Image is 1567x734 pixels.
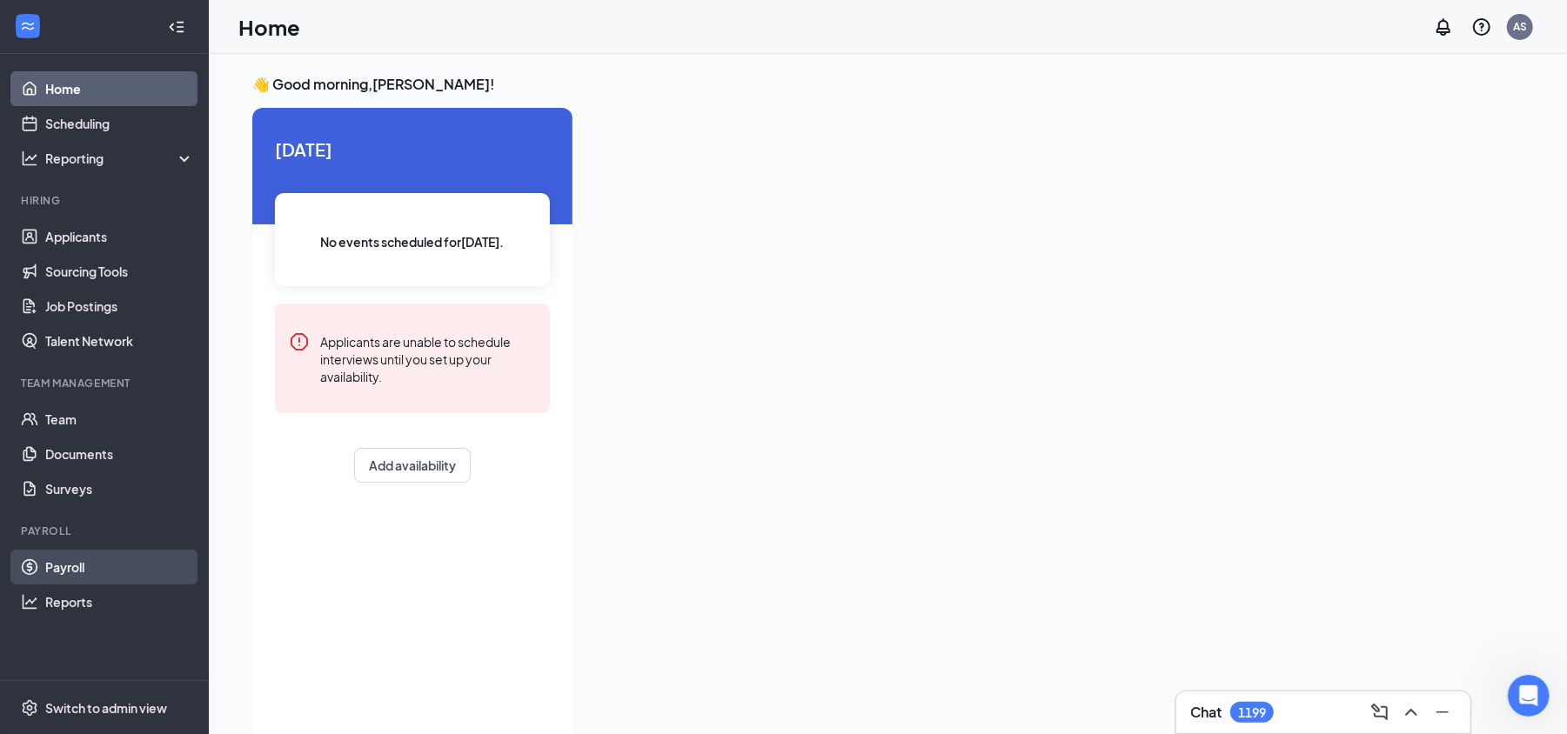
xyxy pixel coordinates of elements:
[1433,17,1454,37] svg: Notifications
[45,289,194,324] a: Job Postings
[354,448,471,483] button: Add availability
[45,106,194,141] a: Scheduling
[21,699,38,717] svg: Settings
[1432,702,1453,723] svg: Minimize
[45,219,194,254] a: Applicants
[1369,702,1390,723] svg: ComposeMessage
[21,524,191,538] div: Payroll
[1513,19,1527,34] div: AS
[238,12,300,42] h1: Home
[252,75,1523,94] h3: 👋 Good morning, [PERSON_NAME] !
[1190,703,1222,722] h3: Chat
[1508,675,1550,717] iframe: Intercom live chat
[1401,702,1422,723] svg: ChevronUp
[45,471,194,506] a: Surveys
[168,18,185,36] svg: Collapse
[21,150,38,167] svg: Analysis
[19,17,37,35] svg: WorkstreamLogo
[45,324,194,358] a: Talent Network
[45,550,194,584] a: Payroll
[1238,705,1266,720] div: 1199
[45,150,195,167] div: Reporting
[275,136,550,163] span: [DATE]
[45,437,194,471] a: Documents
[45,584,194,619] a: Reports
[1366,698,1394,726] button: ComposeMessage
[45,254,194,289] a: Sourcing Tools
[1397,698,1425,726] button: ChevronUp
[1429,698,1457,726] button: Minimize
[45,402,194,437] a: Team
[289,331,310,352] svg: Error
[45,71,194,106] a: Home
[1471,17,1492,37] svg: QuestionInfo
[45,699,167,717] div: Switch to admin view
[320,331,536,385] div: Applicants are unable to schedule interviews until you set up your availability.
[21,376,191,390] div: Team Management
[321,232,505,251] span: No events scheduled for [DATE] .
[21,193,191,208] div: Hiring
